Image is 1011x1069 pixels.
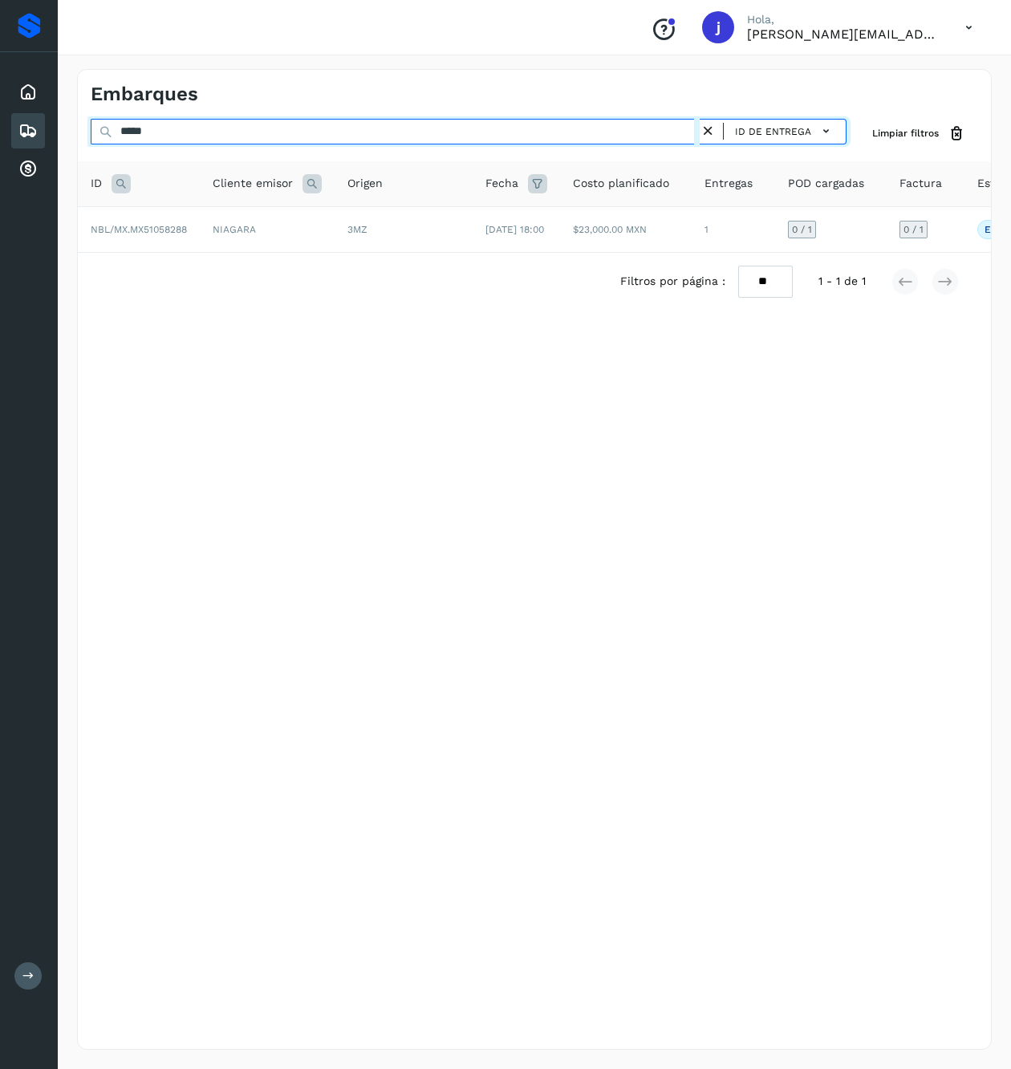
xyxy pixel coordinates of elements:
span: Origen [347,175,383,192]
span: ID [91,175,102,192]
span: 0 / 1 [903,225,924,234]
span: Cliente emisor [213,175,293,192]
span: NBL/MX.MX51058288 [91,224,187,235]
td: $23,000.00 MXN [560,206,692,252]
span: Entregas [704,175,753,192]
div: Cuentas por cobrar [11,152,45,187]
span: Factura [899,175,942,192]
td: NIAGARA [200,206,335,252]
td: 1 [692,206,775,252]
h4: Embarques [91,83,198,106]
span: Filtros por página : [620,273,725,290]
span: [DATE] 18:00 [485,224,544,235]
button: Limpiar filtros [859,119,978,148]
span: 0 / 1 [792,225,812,234]
p: jose.garciag@larmex.com [747,26,940,42]
span: POD cargadas [788,175,864,192]
span: Limpiar filtros [872,126,939,140]
p: Hola, [747,13,940,26]
div: Inicio [11,75,45,110]
span: Fecha [485,175,518,192]
div: Embarques [11,113,45,148]
span: 1 - 1 de 1 [818,273,866,290]
span: 3MZ [347,224,367,235]
button: ID de entrega [730,120,839,143]
span: ID de entrega [735,124,811,139]
span: Costo planificado [573,175,669,192]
